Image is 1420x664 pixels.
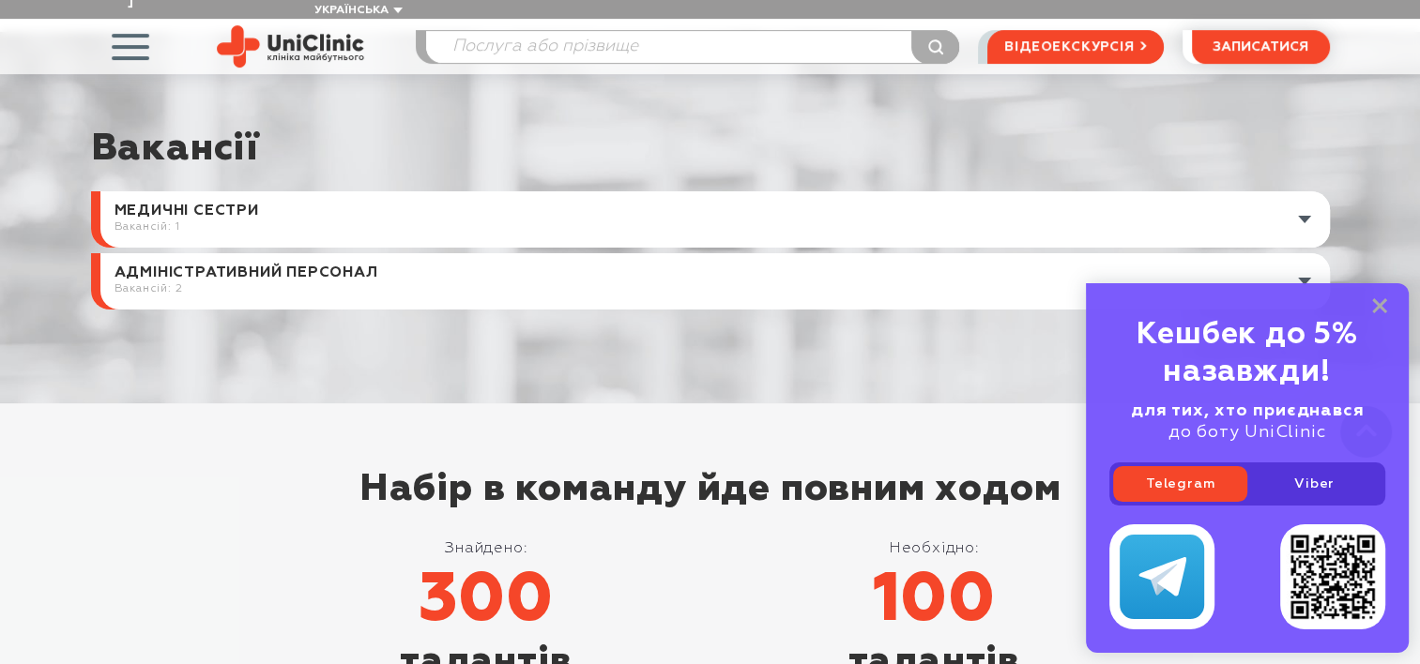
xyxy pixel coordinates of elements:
[1109,400,1385,444] div: до боту UniClinic
[1131,402,1364,419] b: для тих, хто приєднався
[288,539,685,558] div: Знайдено:
[987,30,1163,64] a: відеоекскурсія
[1113,466,1247,502] a: Telegram
[217,25,364,68] img: Uniclinic
[288,558,685,643] div: 300
[310,4,403,18] button: Українська
[1247,466,1382,502] a: Viber
[1004,31,1134,63] span: відеоекскурсія
[736,539,1133,558] div: Необхідно:
[1109,316,1385,391] div: Кешбек до 5% назавжди!
[1213,40,1308,53] span: записатися
[426,31,959,63] input: Послуга або прізвище
[736,558,1133,643] div: 100
[314,5,389,16] span: Українська
[91,126,1330,191] h1: Вакансії
[1192,30,1330,64] button: записатися
[288,469,1133,539] div: Набір в команду йде повним ходом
